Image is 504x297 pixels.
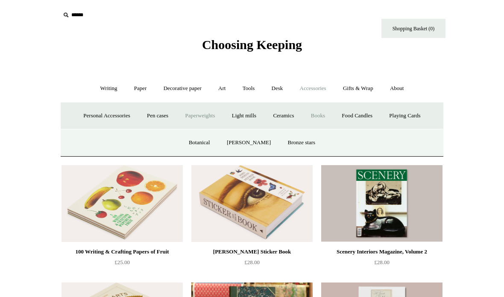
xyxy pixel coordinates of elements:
[202,44,302,50] a: Choosing Keeping
[211,77,233,100] a: Art
[76,105,138,127] a: Personal Accessories
[381,105,428,127] a: Playing Cards
[62,165,183,242] a: 100 Writing & Crafting Papers of Fruit 100 Writing & Crafting Papers of Fruit
[335,77,381,100] a: Gifts & Wrap
[244,259,260,265] span: £28.00
[382,77,412,100] a: About
[139,105,176,127] a: Pen cases
[126,77,155,100] a: Paper
[191,165,313,242] img: John Derian Sticker Book
[62,165,183,242] img: 100 Writing & Crafting Papers of Fruit
[303,105,333,127] a: Books
[321,165,442,242] a: Scenery Interiors Magazine, Volume 2 Scenery Interiors Magazine, Volume 2
[191,165,313,242] a: John Derian Sticker Book John Derian Sticker Book
[202,38,302,52] span: Choosing Keeping
[64,247,181,257] div: 100 Writing & Crafting Papers of Fruit
[381,19,445,38] a: Shopping Basket (0)
[219,131,278,154] a: [PERSON_NAME]
[265,105,302,127] a: Ceramics
[191,247,313,282] a: [PERSON_NAME] Sticker Book £28.00
[292,77,334,100] a: Accessories
[177,105,223,127] a: Paperweights
[181,131,218,154] a: Botanical
[235,77,263,100] a: Tools
[323,247,440,257] div: Scenery Interiors Magazine, Volume 2
[156,77,209,100] a: Decorative paper
[93,77,125,100] a: Writing
[321,247,442,282] a: Scenery Interiors Magazine, Volume 2 £28.00
[264,77,291,100] a: Desk
[224,105,264,127] a: Light mills
[62,247,183,282] a: 100 Writing & Crafting Papers of Fruit £25.00
[193,247,311,257] div: [PERSON_NAME] Sticker Book
[374,259,390,265] span: £28.00
[334,105,380,127] a: Food Candles
[114,259,130,265] span: £25.00
[321,165,442,242] img: Scenery Interiors Magazine, Volume 2
[280,131,323,154] a: Bronze stars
